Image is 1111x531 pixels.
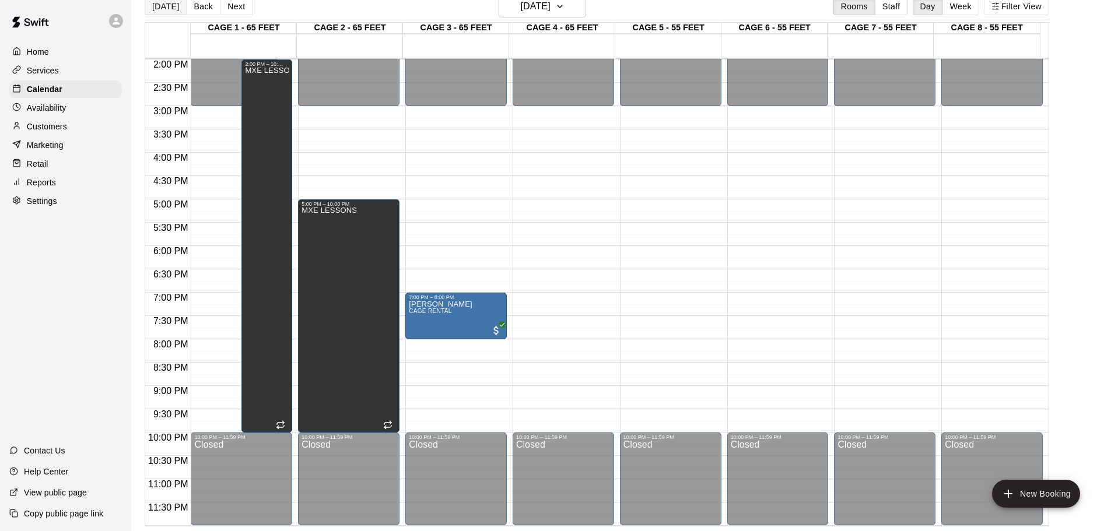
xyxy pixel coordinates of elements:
[24,466,68,477] p: Help Center
[298,432,399,525] div: 10:00 PM – 11:59 PM: Closed
[27,102,66,114] p: Availability
[150,199,191,209] span: 5:00 PM
[150,176,191,186] span: 4:30 PM
[834,432,935,525] div: 10:00 PM – 11:59 PM: Closed
[150,386,191,396] span: 9:00 PM
[150,246,191,256] span: 6:00 PM
[24,445,65,456] p: Contact Us
[828,23,934,34] div: CAGE 7 - 55 FEET
[9,192,122,210] a: Settings
[302,440,396,529] div: Closed
[194,440,289,529] div: Closed
[727,432,829,525] div: 10:00 PM – 11:59 PM: Closed
[297,23,403,34] div: CAGE 2 - 65 FEET
[150,223,191,233] span: 5:30 PM
[721,23,828,34] div: CAGE 6 - 55 FEET
[409,294,503,300] div: 7:00 PM – 8:00 PM
[731,440,825,529] div: Closed
[405,293,507,339] div: 7:00 PM – 8:00 PM: John DiMartino
[27,177,56,188] p: Reports
[150,293,191,303] span: 7:00 PM
[405,432,507,525] div: 10:00 PM – 11:59 PM: Closed
[623,434,718,440] div: 10:00 PM – 11:59 PM
[9,43,122,61] a: Home
[145,479,191,489] span: 11:00 PM
[731,434,825,440] div: 10:00 PM – 11:59 PM
[9,80,122,98] a: Calendar
[9,118,122,135] a: Customers
[150,129,191,139] span: 3:30 PM
[150,269,191,279] span: 6:30 PM
[620,432,721,525] div: 10:00 PM – 11:59 PM: Closed
[27,139,64,151] p: Marketing
[623,440,718,529] div: Closed
[191,432,292,525] div: 10:00 PM – 11:59 PM: Closed
[992,480,1080,508] button: add
[513,432,614,525] div: 10:00 PM – 11:59 PM: Closed
[409,440,503,529] div: Closed
[27,195,57,207] p: Settings
[150,363,191,372] span: 8:30 PM
[191,23,297,34] div: CAGE 1 - 65 FEET
[150,153,191,163] span: 4:00 PM
[9,174,122,191] a: Reports
[9,136,122,154] a: Marketing
[241,59,292,432] div: 2:00 PM – 10:00 PM: MXE LESSONS
[145,456,191,466] span: 10:30 PM
[302,201,396,207] div: 5:00 PM – 10:00 PM
[490,325,502,336] span: All customers have paid
[302,434,396,440] div: 10:00 PM – 11:59 PM
[27,158,48,170] p: Retail
[194,434,289,440] div: 10:00 PM – 11:59 PM
[150,409,191,419] span: 9:30 PM
[150,59,191,69] span: 2:00 PM
[9,62,122,79] a: Services
[150,106,191,116] span: 3:00 PM
[516,440,611,529] div: Closed
[27,83,62,95] p: Calendar
[383,420,392,430] span: Recurring event
[145,432,191,442] span: 10:00 PM
[516,434,611,440] div: 10:00 PM – 11:59 PM
[945,434,1039,440] div: 10:00 PM – 11:59 PM
[27,65,59,76] p: Services
[837,440,932,529] div: Closed
[945,440,1039,529] div: Closed
[403,23,509,34] div: CAGE 3 - 65 FEET
[941,432,1043,525] div: 10:00 PM – 11:59 PM: Closed
[245,61,289,67] div: 2:00 PM – 10:00 PM
[615,23,721,34] div: CAGE 5 - 55 FEET
[27,121,67,132] p: Customers
[150,83,191,93] span: 2:30 PM
[9,155,122,173] a: Retail
[27,46,49,58] p: Home
[837,434,932,440] div: 10:00 PM – 11:59 PM
[934,23,1040,34] div: CAGE 8 - 55 FEET
[276,420,285,430] span: Recurring event
[9,99,122,117] a: Availability
[509,23,615,34] div: CAGE 4 - 65 FEET
[298,199,399,432] div: 5:00 PM – 10:00 PM: MXE LESSONS
[24,487,87,498] p: View public page
[24,508,103,519] p: Copy public page link
[409,308,452,314] span: CAGE RENTAL
[150,316,191,326] span: 7:30 PM
[409,434,503,440] div: 10:00 PM – 11:59 PM
[150,339,191,349] span: 8:00 PM
[145,502,191,512] span: 11:30 PM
